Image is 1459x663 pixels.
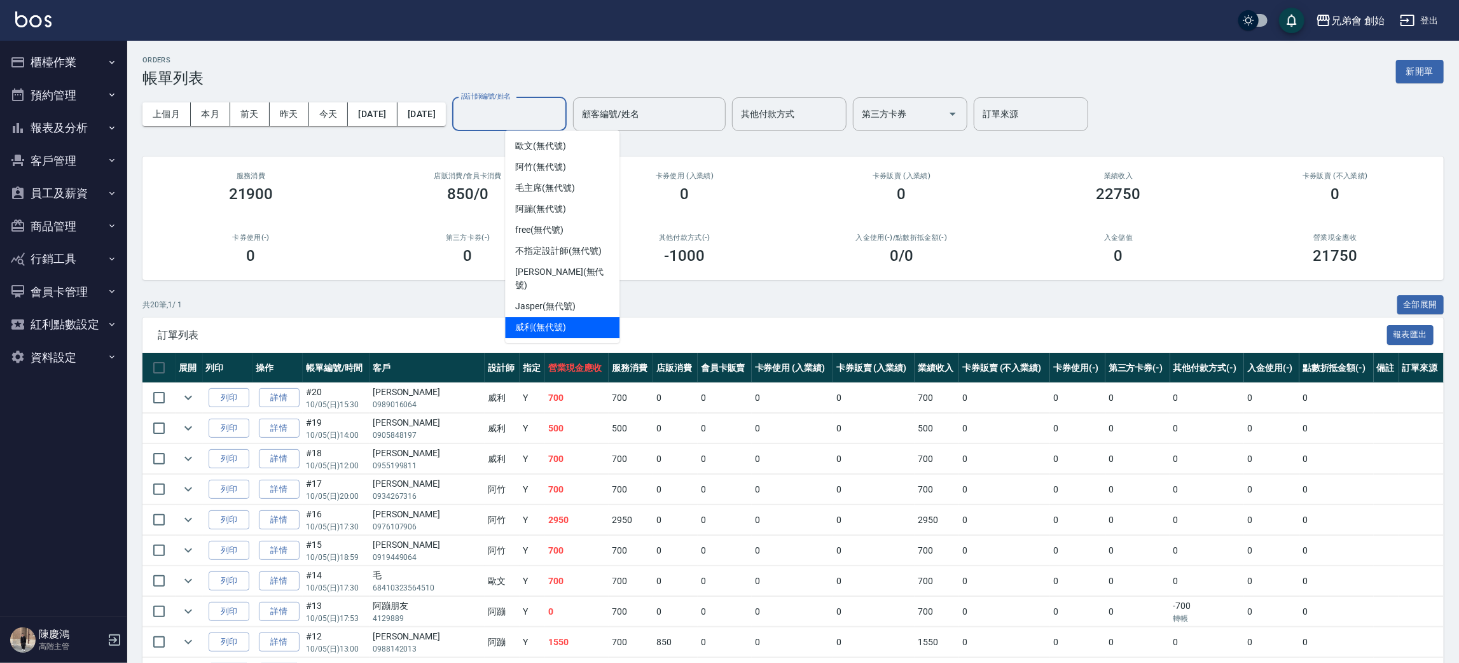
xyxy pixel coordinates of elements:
[1170,444,1245,474] td: 0
[520,444,545,474] td: Y
[915,353,959,383] th: 業績收入
[698,536,752,566] td: 0
[39,641,104,652] p: 高階主管
[209,541,249,561] button: 列印
[1244,536,1299,566] td: 0
[609,383,653,413] td: 700
[545,353,609,383] th: 營業現金應收
[915,627,959,657] td: 1550
[833,566,915,596] td: 0
[698,475,752,505] td: 0
[303,627,370,657] td: #12
[1279,8,1304,33] button: save
[373,477,481,491] div: [PERSON_NAME]
[259,602,300,622] a: 詳情
[959,414,1050,443] td: 0
[833,505,915,535] td: 0
[1050,597,1105,627] td: 0
[179,419,198,438] button: expand row
[1170,566,1245,596] td: 0
[5,177,122,210] button: 員工及薪資
[373,599,481,613] div: 阿蹦朋友
[179,480,198,499] button: expand row
[306,460,366,471] p: 10/05 (日) 12:00
[1299,383,1374,413] td: 0
[1313,247,1358,265] h3: 21750
[303,536,370,566] td: #15
[752,383,833,413] td: 0
[5,111,122,144] button: 報表及分析
[959,536,1050,566] td: 0
[520,353,545,383] th: 指定
[1396,65,1444,77] a: 新開單
[142,56,204,64] h2: ORDERS
[1299,505,1374,535] td: 0
[609,475,653,505] td: 700
[515,202,566,216] span: 阿蹦 (無代號)
[698,566,752,596] td: 0
[309,102,349,126] button: 今天
[1173,613,1241,624] p: 轉帳
[545,597,609,627] td: 0
[375,234,561,242] h2: 第三方卡券(-)
[485,536,520,566] td: 阿竹
[373,630,481,643] div: [PERSON_NAME]
[915,566,959,596] td: 700
[203,353,253,383] th: 列印
[373,643,481,655] p: 0988142013
[209,419,249,438] button: 列印
[520,566,545,596] td: Y
[1025,172,1212,180] h2: 業績收入
[545,536,609,566] td: 700
[1170,475,1245,505] td: 0
[1244,566,1299,596] td: 0
[259,419,300,438] a: 詳情
[515,181,575,195] span: 毛主席 (無代號)
[520,475,545,505] td: Y
[209,602,249,622] button: 列印
[485,475,520,505] td: 阿竹
[545,566,609,596] td: 700
[373,508,481,521] div: [PERSON_NAME]
[833,475,915,505] td: 0
[545,475,609,505] td: 700
[303,383,370,413] td: #20
[752,505,833,535] td: 0
[1299,475,1374,505] td: 0
[1114,247,1123,265] h3: 0
[959,597,1050,627] td: 0
[959,444,1050,474] td: 0
[303,353,370,383] th: 帳單編號/時間
[1396,60,1444,83] button: 新開單
[306,552,366,563] p: 10/05 (日) 18:59
[306,582,366,594] p: 10/05 (日) 17:30
[591,172,778,180] h2: 卡券使用 (入業績)
[1105,566,1170,596] td: 0
[1242,234,1428,242] h2: 營業現金應收
[520,505,545,535] td: Y
[520,597,545,627] td: Y
[485,353,520,383] th: 設計師
[808,172,995,180] h2: 卡券販賣 (入業績)
[306,429,366,441] p: 10/05 (日) 14:00
[609,627,653,657] td: 700
[485,444,520,474] td: 威利
[179,388,198,407] button: expand row
[5,276,122,309] button: 會員卡管理
[915,475,959,505] td: 700
[373,552,481,563] p: 0919449064
[485,566,520,596] td: 歐文
[515,244,601,258] span: 不指定設計師 (無代號)
[373,447,481,460] div: [PERSON_NAME]
[833,444,915,474] td: 0
[545,383,609,413] td: 700
[158,234,344,242] h2: 卡券使用(-)
[1244,444,1299,474] td: 0
[515,321,566,334] span: 威利 (無代號)
[1299,566,1374,596] td: 0
[1299,444,1374,474] td: 0
[698,597,752,627] td: 0
[373,613,481,624] p: 4129889
[259,388,300,408] a: 詳情
[303,597,370,627] td: #13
